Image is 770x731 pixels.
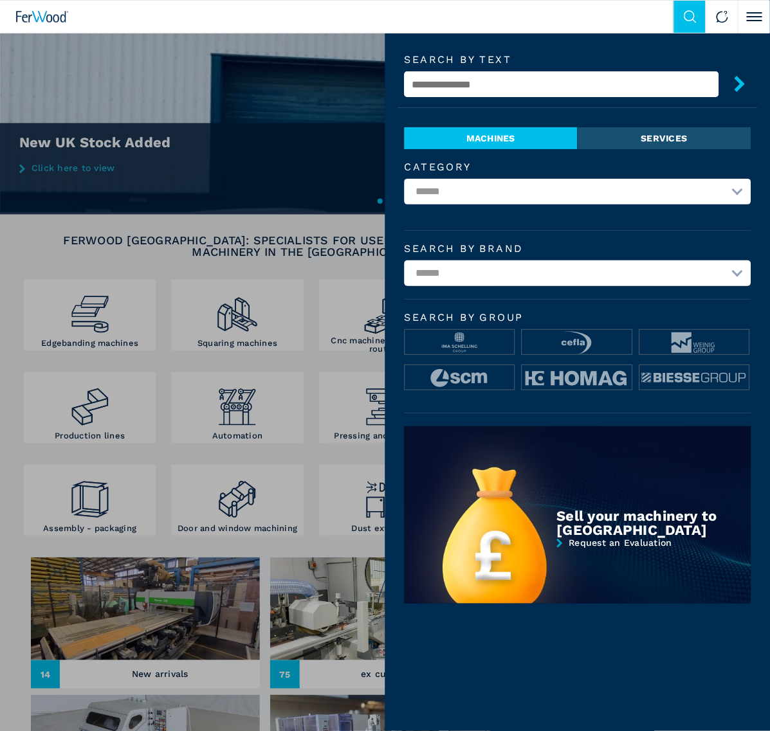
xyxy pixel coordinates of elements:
label: Category [405,162,751,172]
li: Services [578,127,751,149]
img: image [639,330,749,356]
span: Search by group [405,312,751,323]
img: image [405,330,515,356]
a: Request an Evaluation [405,537,751,617]
button: submit-button [719,71,751,101]
img: image [639,365,749,391]
li: Machines [405,127,578,149]
img: image [522,365,632,391]
img: Contact us [716,10,729,23]
img: Search [684,10,697,23]
label: Search by brand [405,244,751,254]
img: Ferwood [16,11,69,23]
img: image [522,330,632,356]
div: Sell your machinery to [GEOGRAPHIC_DATA] [556,509,751,537]
button: Click to toggle menu [738,1,770,33]
label: Search by text [405,55,719,65]
img: image [405,365,515,391]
